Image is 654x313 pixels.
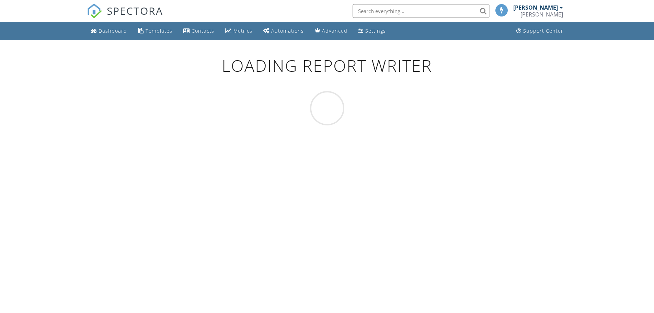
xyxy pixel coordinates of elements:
[87,9,163,24] a: SPECTORA
[365,27,386,34] div: Settings
[222,25,255,37] a: Metrics
[514,25,566,37] a: Support Center
[356,25,389,37] a: Settings
[181,25,217,37] a: Contacts
[87,3,102,19] img: The Best Home Inspection Software - Spectora
[513,4,558,11] div: [PERSON_NAME]
[261,25,307,37] a: Automations (Basic)
[353,4,490,18] input: Search everything...
[520,11,563,18] div: Marshall Cordle
[99,27,127,34] div: Dashboard
[271,27,304,34] div: Automations
[192,27,214,34] div: Contacts
[88,25,130,37] a: Dashboard
[107,3,163,18] span: SPECTORA
[523,27,563,34] div: Support Center
[146,27,172,34] div: Templates
[312,25,350,37] a: Advanced
[135,25,175,37] a: Templates
[233,27,252,34] div: Metrics
[322,27,347,34] div: Advanced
